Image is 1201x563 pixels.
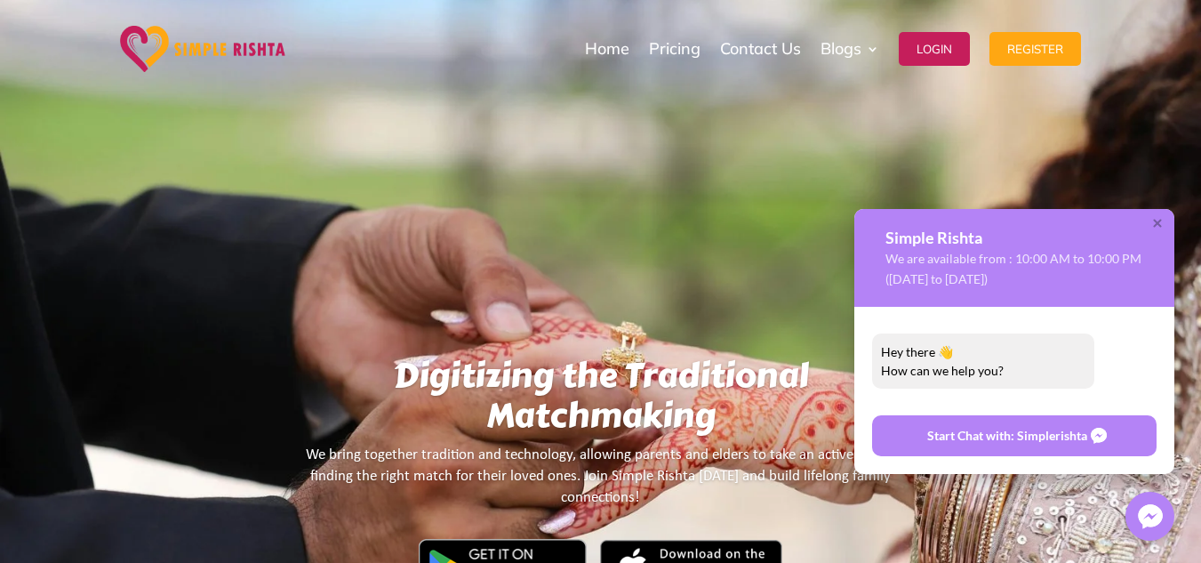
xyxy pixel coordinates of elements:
[918,425,1087,446] span: Start Chat with: Simplerishta
[821,4,879,93] a: Blogs
[872,415,1157,456] a: Start Chat with: Simplerishta
[303,356,898,445] h1: Digitizing the Traditional Matchmaking
[989,32,1081,66] button: Register
[899,4,970,93] a: Login
[989,4,1081,93] a: Register
[1087,424,1110,447] img: messenger
[885,227,1157,249] h3: Simple Rishta
[881,342,1085,380] div: Hey there 👋 How can we help you?
[720,4,801,93] a: Contact Us
[1133,499,1168,535] img: Messenger
[899,32,970,66] button: Login
[649,4,701,93] a: Pricing
[585,4,629,93] a: Home
[885,249,1157,289] p: We are available from : 10:00 AM to 10:00 PM ([DATE] to [DATE])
